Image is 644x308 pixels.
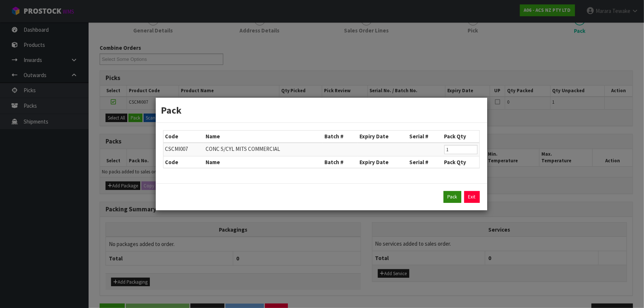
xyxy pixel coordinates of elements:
[163,156,204,168] th: Code
[407,131,442,142] th: Serial #
[444,191,461,203] button: Pack
[407,156,442,168] th: Serial #
[204,156,323,168] th: Name
[358,156,407,168] th: Expiry Date
[323,156,357,168] th: Batch #
[358,131,407,142] th: Expiry Date
[204,131,323,142] th: Name
[442,156,479,168] th: Pack Qty
[161,103,482,117] h3: Pack
[442,131,479,142] th: Pack Qty
[165,145,188,152] span: CSCMI007
[323,131,357,142] th: Batch #
[464,191,480,203] a: Exit
[206,145,280,152] span: CONC S/CYL MITS COMMERCIAL
[163,131,204,142] th: Code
